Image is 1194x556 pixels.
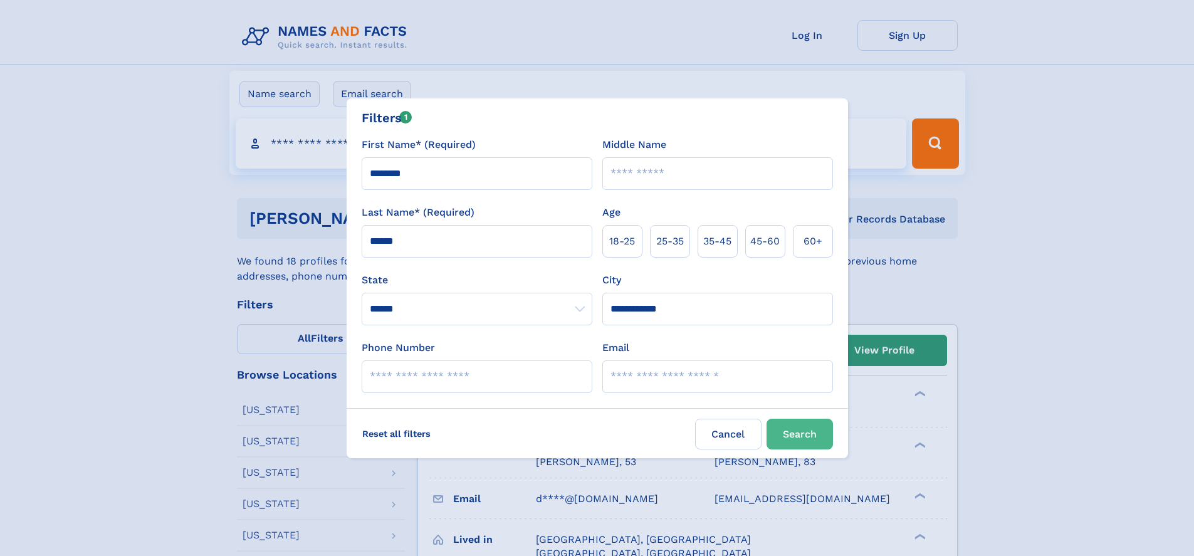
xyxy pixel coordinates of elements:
label: Reset all filters [354,419,439,449]
div: Filters [362,108,412,127]
label: Cancel [695,419,762,449]
span: 18‑25 [609,234,635,249]
span: 45‑60 [750,234,780,249]
span: 35‑45 [703,234,731,249]
label: City [602,273,621,288]
label: Email [602,340,629,355]
label: Phone Number [362,340,435,355]
button: Search [767,419,833,449]
label: First Name* (Required) [362,137,476,152]
label: Age [602,205,621,220]
span: 25‑35 [656,234,684,249]
label: Last Name* (Required) [362,205,474,220]
span: 60+ [804,234,822,249]
label: Middle Name [602,137,666,152]
label: State [362,273,592,288]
